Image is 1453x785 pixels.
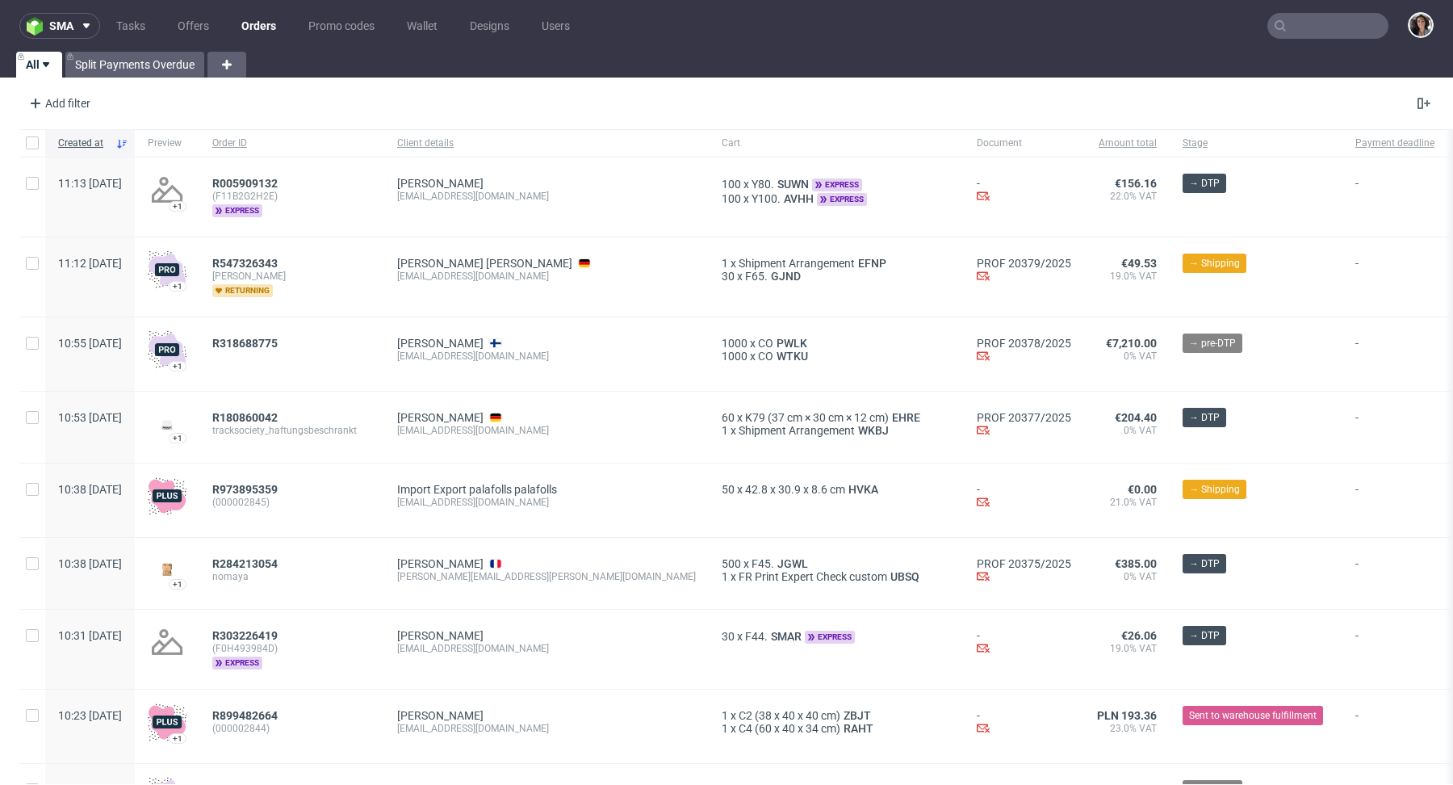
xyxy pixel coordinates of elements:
span: → Shipping [1189,256,1240,271]
div: x [722,411,951,424]
span: (000002845) [212,496,371,509]
span: - [1355,337,1434,372]
a: R547326343 [212,257,281,270]
a: SUWN [774,178,812,191]
span: 50 [722,483,735,496]
a: ZBJT [840,709,874,722]
span: express [812,178,862,191]
span: F45. [752,557,774,570]
div: [EMAIL_ADDRESS][DOMAIN_NAME] [397,496,696,509]
div: x [722,257,951,270]
span: PLN 193.36 [1097,709,1157,722]
span: 500 [722,557,741,570]
span: Created at [58,136,109,150]
img: no_design.png [148,170,186,209]
img: version_two_editor_design [148,560,186,581]
span: €0.00 [1128,483,1157,496]
span: €385.00 [1115,557,1157,570]
div: +1 [173,580,182,589]
a: R973895359 [212,483,281,496]
span: - [1355,557,1434,590]
span: → DTP [1189,410,1220,425]
span: 10:53 [DATE] [58,411,122,424]
a: Tasks [107,13,155,39]
a: SMAR [768,630,805,643]
span: 60 [722,411,735,424]
a: [PERSON_NAME] [397,411,484,424]
a: All [16,52,62,78]
span: AVHH [781,192,817,205]
a: R899482664 [212,709,281,722]
span: → DTP [1189,556,1220,571]
span: - [1355,709,1434,744]
span: Y100. [752,192,781,205]
span: HVKA [845,483,881,496]
span: sma [49,20,73,31]
span: - [1355,629,1434,670]
span: express [212,657,262,670]
div: x [722,424,951,437]
span: Payment deadline [1355,136,1434,150]
span: CO [758,350,773,363]
a: R284213054 [212,557,281,570]
span: - [1355,257,1434,297]
span: 1000 [722,337,747,350]
div: x [722,722,951,735]
div: Add filter [23,90,94,116]
span: [PERSON_NAME] [212,270,371,283]
span: express [817,193,867,206]
a: EFNP [855,257,890,270]
a: Designs [460,13,519,39]
div: +1 [173,202,182,211]
div: +1 [173,434,182,443]
div: x [722,350,951,363]
span: 11:13 [DATE] [58,177,122,190]
a: [PERSON_NAME] [397,709,484,722]
a: R318688775 [212,337,281,350]
a: Split Payments Overdue [65,52,204,78]
a: WKBJ [855,424,892,437]
div: x [722,191,951,206]
span: - [1355,411,1434,443]
span: tracksociety_haftungsbeschrankt [212,424,371,437]
div: x [722,270,951,283]
span: 19.0% VAT [1097,270,1157,283]
button: sma [19,13,100,39]
div: - [977,709,1071,737]
div: +1 [173,734,182,743]
a: Users [532,13,580,39]
span: Order ID [212,136,371,150]
div: [EMAIL_ADDRESS][DOMAIN_NAME] [397,270,696,283]
a: [PERSON_NAME] [397,557,484,570]
span: €204.40 [1115,411,1157,424]
span: 0% VAT [1097,570,1157,583]
span: (000002844) [212,722,371,735]
span: 30 [722,630,735,643]
div: +1 [173,362,182,371]
span: 11:12 [DATE] [58,257,122,270]
div: x [722,177,951,191]
span: R899482664 [212,709,278,722]
span: (F0H493984D) [212,642,371,655]
span: R005909132 [212,177,278,190]
a: R005909132 [212,177,281,190]
span: R318688775 [212,337,278,350]
span: returning [212,284,273,297]
a: PROF 20379/2025 [977,257,1071,270]
span: €156.16 [1115,177,1157,190]
a: UBSQ [887,570,923,583]
div: [EMAIL_ADDRESS][DOMAIN_NAME] [397,722,696,735]
span: JGWL [774,557,811,570]
span: 21.0% VAT [1097,496,1157,509]
div: x [722,483,951,496]
a: PROF 20375/2025 [977,557,1071,570]
span: Preview [148,136,186,150]
img: pro-icon.017ec5509f39f3e742e3.png [148,330,186,369]
div: [EMAIL_ADDRESS][DOMAIN_NAME] [397,190,696,203]
span: → DTP [1189,628,1220,643]
img: plus-icon.676465ae8f3a83198b3f.png [148,703,186,741]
